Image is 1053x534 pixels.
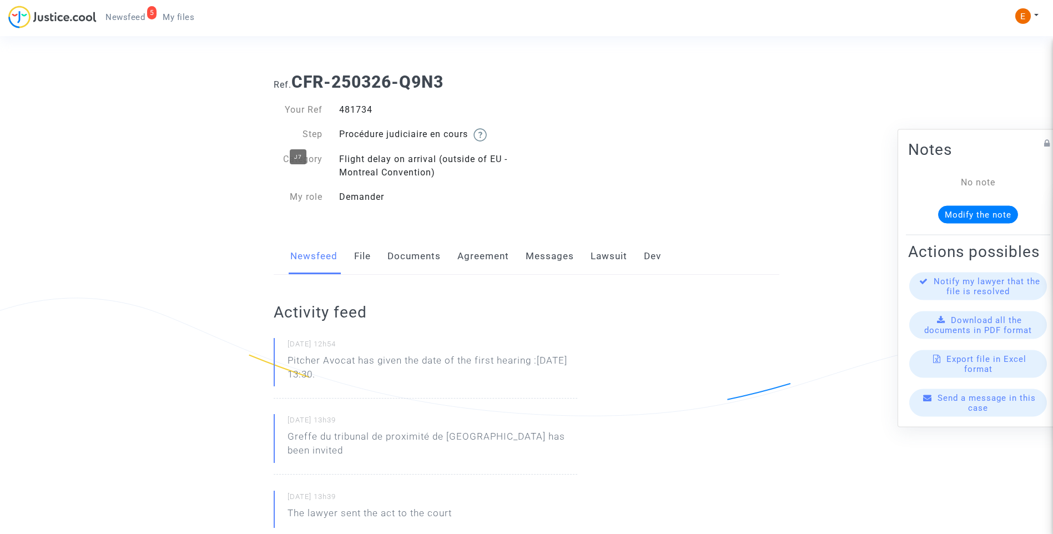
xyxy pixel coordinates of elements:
[331,103,527,117] div: 481734
[473,128,487,142] img: help.svg
[946,354,1026,374] span: Export file in Excel format
[387,238,441,275] a: Documents
[97,9,154,26] a: 5Newsfeed
[147,6,157,19] div: 5
[354,238,371,275] a: File
[265,128,331,142] div: Step
[331,128,527,142] div: Procédure judiciaire en cours
[1015,8,1031,24] img: ACg8ocIeiFvHKe4dA5oeRFd_CiCnuxWUEc1A2wYhRJE3TTWt=s96-c
[908,242,1048,261] h2: Actions possibles
[265,103,331,117] div: Your Ref
[291,72,444,92] b: CFR-250326-Q9N3
[288,430,577,463] p: Greffe du tribunal de proximité de [GEOGRAPHIC_DATA] has been invited
[288,506,452,526] p: The lawyer sent the act to the court
[274,303,577,322] h2: Activity feed
[288,354,577,387] p: Pitcher Avocat has given the date of the first hearing :[DATE] 13:30.
[938,206,1018,224] button: Modify the note
[8,6,97,28] img: jc-logo.svg
[105,12,145,22] span: Newsfeed
[288,339,577,354] small: [DATE] 12h54
[288,492,577,506] small: [DATE] 13h39
[908,140,1048,159] h2: Notes
[154,9,203,26] a: My files
[288,415,577,430] small: [DATE] 13h39
[526,238,574,275] a: Messages
[331,190,527,204] div: Demander
[924,315,1032,335] span: Download all the documents in PDF format
[274,79,291,90] span: Ref.
[163,12,194,22] span: My files
[644,238,661,275] a: Dev
[331,153,527,179] div: Flight delay on arrival (outside of EU - Montreal Convention)
[591,238,627,275] a: Lawsuit
[934,276,1040,296] span: Notify my lawyer that the file is resolved
[457,238,509,275] a: Agreement
[265,190,331,204] div: My role
[925,176,1031,189] div: No note
[938,393,1036,413] span: Send a message in this case
[290,238,337,275] a: Newsfeed
[265,153,331,179] div: Category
